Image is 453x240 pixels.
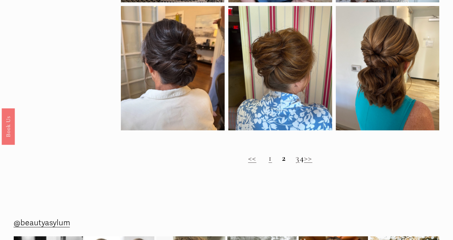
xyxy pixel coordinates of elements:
a: 3 [296,152,299,163]
a: @beautyasylum [14,216,70,230]
a: 1 [269,152,272,163]
a: >> [304,152,312,163]
h2: 4 [121,153,439,163]
strong: 2 [282,152,286,163]
a: << [248,152,256,163]
a: Book Us [2,108,15,145]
